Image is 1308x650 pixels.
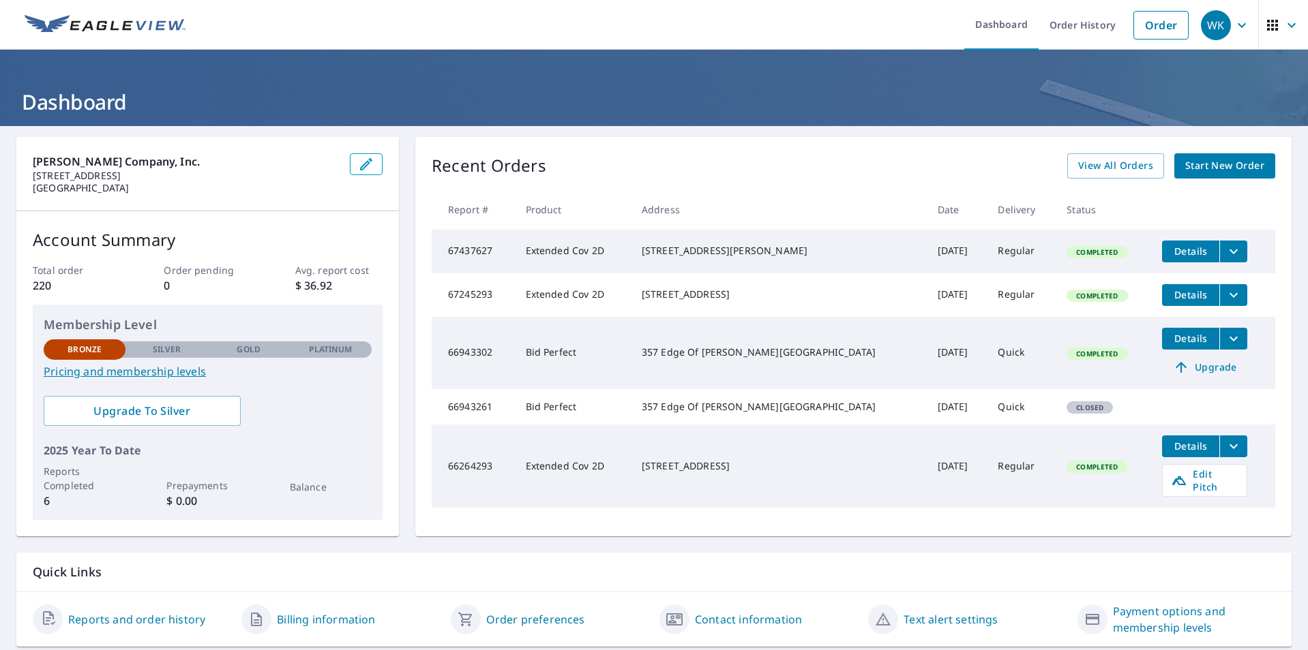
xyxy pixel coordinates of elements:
[432,317,515,389] td: 66943302
[1170,245,1211,258] span: Details
[642,345,916,359] div: 357 Edge Of [PERSON_NAME][GEOGRAPHIC_DATA]
[290,480,372,494] p: Balance
[33,170,339,182] p: [STREET_ADDRESS]
[44,493,125,509] p: 6
[68,343,102,356] p: Bronze
[164,263,251,277] p: Order pending
[1170,359,1239,375] span: Upgrade
[44,464,125,493] p: Reports Completed
[987,317,1056,389] td: Quick
[237,343,260,356] p: Gold
[1171,467,1238,493] span: Edit Pitch
[33,153,339,170] p: [PERSON_NAME] Company, Inc.
[927,317,987,389] td: [DATE]
[1113,603,1275,636] a: Payment options and membership levels
[1162,464,1247,497] a: Edit Pitch
[927,424,987,508] td: [DATE]
[927,189,987,230] th: Date
[1078,157,1153,174] span: View All Orders
[515,317,631,389] td: Bid Perfect
[1185,157,1264,174] span: Start New Order
[515,273,631,317] td: Extended Cov 2D
[904,611,998,628] a: Text alert settings
[642,459,916,473] div: [STREET_ADDRESS]
[68,611,205,628] a: Reports and order history
[987,273,1056,317] td: Regular
[33,182,339,194] p: [GEOGRAPHIC_DATA]
[642,244,916,258] div: [STREET_ADDRESS][PERSON_NAME]
[987,389,1056,424] td: Quick
[1219,241,1247,262] button: filesDropdownBtn-67437627
[166,478,248,493] p: Prepayments
[515,424,631,508] td: Extended Cov 2D
[166,493,248,509] p: $ 0.00
[1133,11,1189,40] a: Order
[1174,153,1275,179] a: Start New Order
[987,189,1056,230] th: Delivery
[33,563,1275,581] p: Quick Links
[987,424,1056,508] td: Regular
[432,153,546,179] p: Recent Orders
[1067,153,1164,179] a: View All Orders
[1219,284,1247,306] button: filesDropdownBtn-67245293
[486,611,585,628] a: Order preferences
[1162,284,1219,306] button: detailsBtn-67245293
[295,263,383,277] p: Avg. report cost
[1068,462,1126,471] span: Completed
[1068,349,1126,358] span: Completed
[164,277,251,294] p: 0
[1068,403,1112,412] span: Closed
[44,442,372,459] p: 2025 Year To Date
[695,611,802,628] a: Contact information
[1056,189,1151,230] th: Status
[44,315,372,334] p: Membership Level
[515,389,631,424] td: Bid Perfect
[642,400,916,414] div: 357 Edge Of [PERSON_NAME][GEOGRAPHIC_DATA]
[1068,247,1126,257] span: Completed
[432,189,515,230] th: Report #
[1162,435,1219,457] button: detailsBtn-66264293
[16,88,1292,116] h1: Dashboard
[642,288,916,301] div: [STREET_ADDRESS]
[1201,10,1231,40] div: WK
[432,389,515,424] td: 66943261
[1162,356,1247,378] a: Upgrade
[153,343,181,356] p: Silver
[309,343,352,356] p: Platinum
[33,277,120,294] p: 220
[1170,439,1211,452] span: Details
[1219,435,1247,457] button: filesDropdownBtn-66264293
[927,230,987,273] td: [DATE]
[1162,241,1219,262] button: detailsBtn-67437627
[1170,288,1211,301] span: Details
[432,273,515,317] td: 67245293
[33,228,383,252] p: Account Summary
[295,277,383,294] p: $ 36.92
[927,273,987,317] td: [DATE]
[927,389,987,424] td: [DATE]
[1170,332,1211,345] span: Details
[432,230,515,273] td: 67437627
[515,230,631,273] td: Extended Cov 2D
[432,424,515,508] td: 66264293
[44,396,241,426] a: Upgrade To Silver
[1162,328,1219,350] button: detailsBtn-66943302
[33,263,120,277] p: Total order
[1219,328,1247,350] button: filesDropdownBtn-66943302
[1068,291,1126,300] span: Completed
[631,189,927,230] th: Address
[277,611,375,628] a: Billing information
[55,403,230,418] span: Upgrade To Silver
[987,230,1056,273] td: Regular
[44,363,372,380] a: Pricing and membership levels
[25,15,185,35] img: EV Logo
[515,189,631,230] th: Product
